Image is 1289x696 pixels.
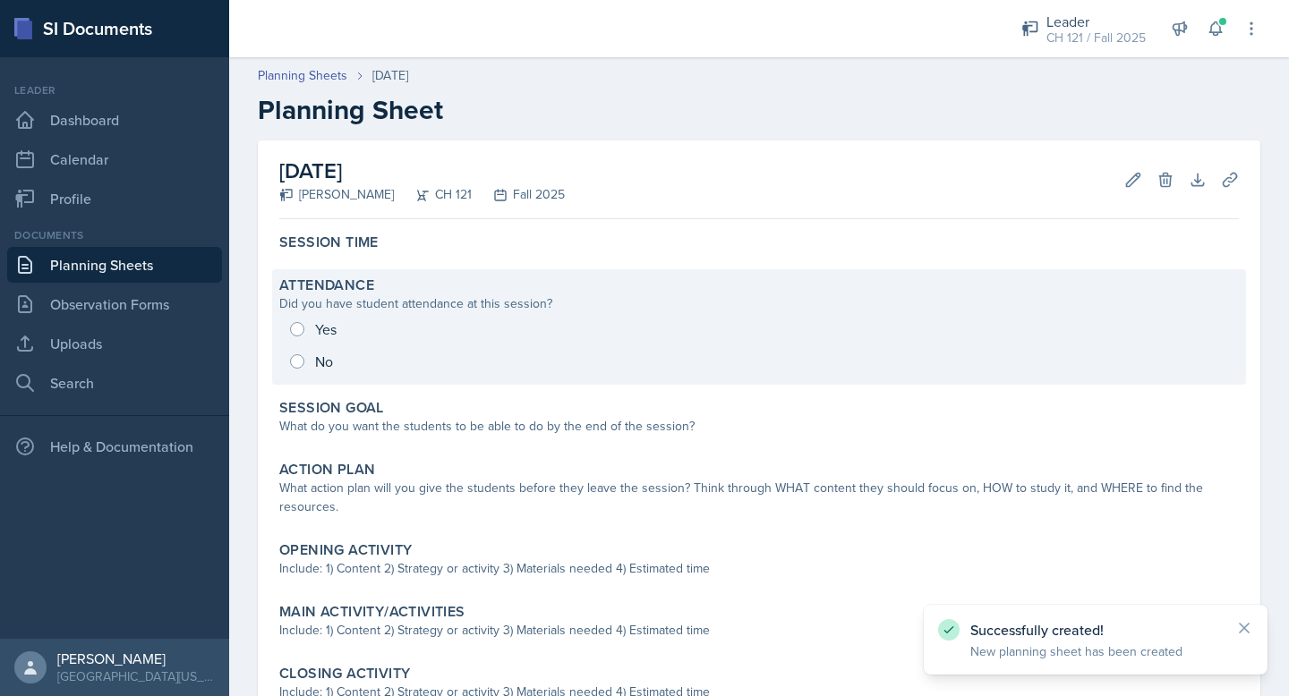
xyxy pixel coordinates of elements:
a: Search [7,365,222,401]
div: Fall 2025 [472,185,565,204]
div: Include: 1) Content 2) Strategy or activity 3) Materials needed 4) Estimated time [279,559,1239,578]
label: Session Time [279,233,379,251]
h2: Planning Sheet [258,94,1260,126]
div: [PERSON_NAME] [279,185,394,204]
p: Successfully created! [970,621,1221,639]
label: Attendance [279,276,374,294]
div: CH 121 / Fall 2025 [1046,29,1146,47]
div: Leader [7,82,222,98]
div: What do you want the students to be able to do by the end of the session? [279,417,1239,436]
div: Documents [7,227,222,243]
div: CH 121 [394,185,472,204]
label: Closing Activity [279,665,410,683]
label: Opening Activity [279,541,412,559]
p: New planning sheet has been created [970,642,1221,660]
a: Observation Forms [7,286,222,322]
div: [GEOGRAPHIC_DATA][US_STATE] in [GEOGRAPHIC_DATA] [57,667,215,685]
a: Planning Sheets [7,247,222,283]
div: Include: 1) Content 2) Strategy or activity 3) Materials needed 4) Estimated time [279,621,1239,640]
a: Uploads [7,326,222,361]
h2: [DATE] [279,155,565,187]
div: Leader [1046,11,1146,32]
div: Did you have student attendance at this session? [279,294,1239,313]
a: Profile [7,181,222,216]
label: Main Activity/Activities [279,603,465,621]
a: Dashboard [7,102,222,138]
a: Planning Sheets [258,66,347,85]
label: Action Plan [279,461,375,479]
label: Session Goal [279,399,384,417]
div: What action plan will you give the students before they leave the session? Think through WHAT con... [279,479,1239,516]
a: Calendar [7,141,222,177]
div: [DATE] [372,66,408,85]
div: [PERSON_NAME] [57,649,215,667]
div: Help & Documentation [7,429,222,464]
